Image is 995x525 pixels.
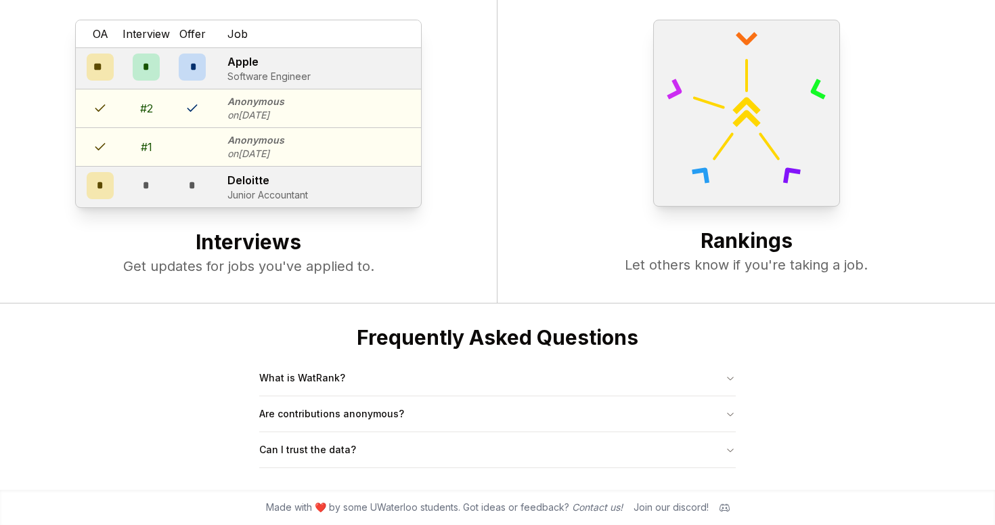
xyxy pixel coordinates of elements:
[227,26,248,42] span: Job
[259,432,736,467] button: Can I trust the data?
[227,172,308,188] p: Deloitte
[27,230,470,257] h2: Interviews
[634,501,709,514] div: Join our discord!
[525,228,968,255] h2: Rankings
[259,396,736,432] button: Are contributions anonymous?
[227,70,311,83] p: Software Engineer
[227,188,308,202] p: Junior Accountant
[27,257,470,276] p: Get updates for jobs you've applied to.
[525,255,968,274] p: Let others know if you're taking a job.
[227,108,284,122] p: on [DATE]
[140,100,153,117] div: # 2
[227,133,284,147] p: Anonymous
[179,26,206,42] span: Offer
[227,147,284,161] p: on [DATE]
[259,325,736,350] h2: Frequently Asked Questions
[227,54,311,70] p: Apple
[141,139,152,155] div: # 1
[259,360,736,396] button: What is WatRank?
[266,501,623,514] span: Made with ❤️ by some UWaterloo students. Got ideas or feedback?
[572,501,623,513] a: Contact us!
[93,26,108,42] span: OA
[123,26,170,42] span: Interview
[227,95,284,108] p: Anonymous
